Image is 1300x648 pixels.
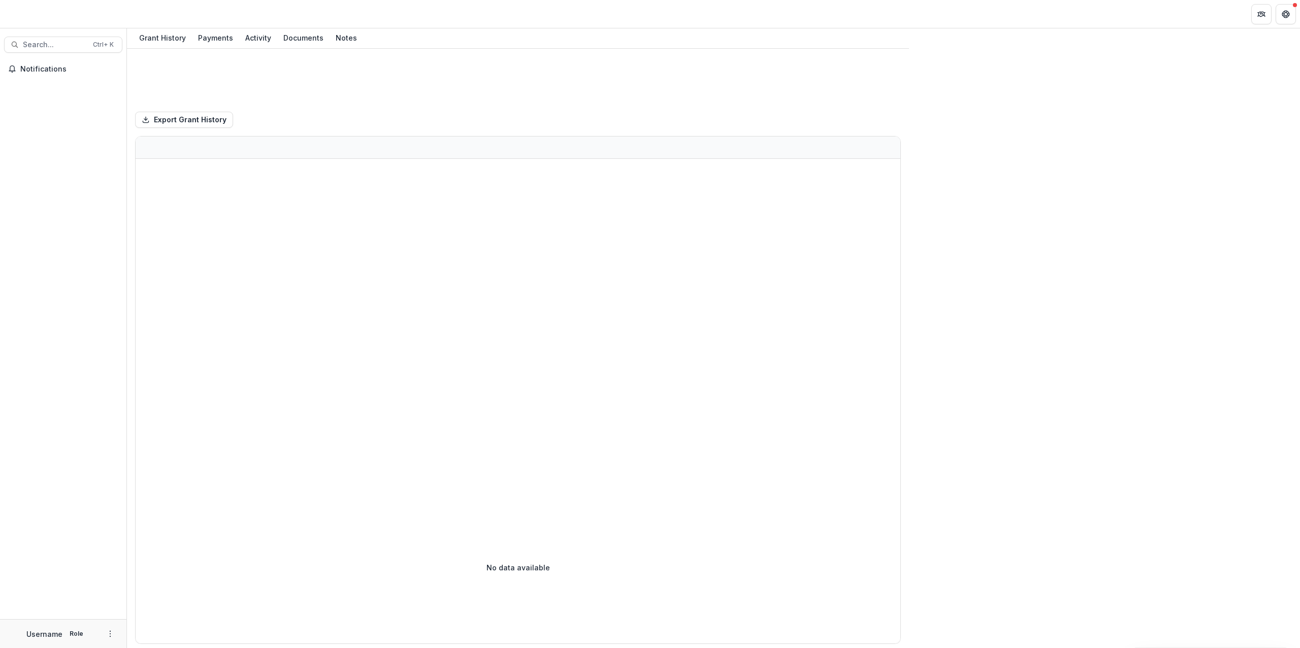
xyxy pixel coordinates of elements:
[279,30,328,45] div: Documents
[23,41,87,49] span: Search...
[332,28,361,48] a: Notes
[135,30,190,45] div: Grant History
[135,112,233,128] button: Export Grant History
[194,28,237,48] a: Payments
[4,37,122,53] button: Search...
[332,30,361,45] div: Notes
[486,562,550,573] p: No data available
[20,65,118,74] span: Notifications
[104,628,116,640] button: More
[4,61,122,77] button: Notifications
[241,30,275,45] div: Activity
[1251,4,1272,24] button: Partners
[194,30,237,45] div: Payments
[67,629,86,638] p: Role
[241,28,275,48] a: Activity
[26,629,62,639] p: Username
[135,28,190,48] a: Grant History
[1276,4,1296,24] button: Get Help
[91,39,116,50] div: Ctrl + K
[279,28,328,48] a: Documents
